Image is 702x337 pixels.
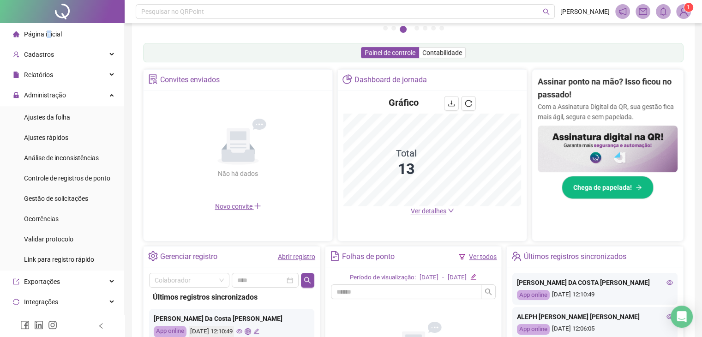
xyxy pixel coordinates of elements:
span: facebook [20,320,30,330]
span: edit [470,274,476,280]
div: [DATE] [420,273,438,283]
span: search [304,277,311,284]
a: Abrir registro [278,253,315,260]
span: left [98,323,104,329]
div: Dashboard de jornada [354,72,427,88]
span: setting [148,251,158,261]
span: bell [659,7,667,16]
span: Página inicial [24,30,62,38]
span: solution [148,74,158,84]
span: home [13,31,19,37]
span: eye [666,313,673,320]
div: [DATE] 12:10:49 [517,290,673,301]
div: Não há dados [196,168,281,179]
div: ALEPH [PERSON_NAME] [PERSON_NAME] [517,312,673,322]
span: linkedin [34,320,43,330]
span: Controle de registros de ponto [24,175,110,182]
span: user-add [13,51,19,58]
img: banner%2F02c71560-61a6-44d4-94b9-c8ab97240462.png [538,126,678,172]
div: Últimos registros sincronizados [153,291,311,303]
div: Open Intercom Messenger [671,306,693,328]
div: - [442,273,444,283]
div: [DATE] 12:06:05 [517,324,673,335]
span: Administração [24,91,66,99]
a: Ver todos [469,253,497,260]
button: 3 [400,26,407,33]
span: eye [236,328,242,334]
span: notification [618,7,627,16]
span: export [13,278,19,285]
button: 5 [423,26,427,30]
span: team [511,251,521,261]
span: Exportações [24,278,60,285]
div: Convites enviados [160,72,220,88]
div: App online [517,324,550,335]
span: Gestão de solicitações [24,195,88,202]
span: Ajustes da folha [24,114,70,121]
span: [PERSON_NAME] [560,6,610,17]
span: pie-chart [342,74,352,84]
span: Painel de controle [365,49,415,56]
div: Gerenciar registro [160,249,217,265]
span: Integrações [24,298,58,306]
button: 7 [439,26,444,30]
span: file [13,72,19,78]
span: plus [254,202,261,210]
sup: Atualize o seu contato no menu Meus Dados [684,3,693,12]
p: Com a Assinatura Digital da QR, sua gestão fica mais ágil, segura e sem papelada. [538,102,678,122]
button: 2 [391,26,396,30]
h4: Gráfico [389,96,419,109]
div: App online [517,290,550,301]
span: filter [459,253,465,260]
button: 6 [431,26,436,30]
span: 1 [687,4,690,11]
span: eye [666,279,673,286]
span: sync [13,299,19,305]
span: file-text [330,251,340,261]
span: search [485,288,492,295]
span: search [543,8,550,15]
span: Validar protocolo [24,235,73,243]
a: Ver detalhes down [411,207,454,215]
span: Cadastros [24,51,54,58]
span: download [448,100,455,107]
span: Relatórios [24,71,53,78]
span: reload [465,100,472,107]
button: 4 [414,26,419,30]
div: Folhas de ponto [342,249,395,265]
span: Ocorrências [24,215,59,223]
span: mail [639,7,647,16]
span: arrow-right [636,184,642,191]
span: global [245,328,251,334]
div: Período de visualização: [350,273,416,283]
span: edit [253,328,259,334]
span: Análise de inconsistências [24,154,99,162]
img: 93661 [677,5,690,18]
span: Chega de papelada! [573,182,632,193]
span: lock [13,92,19,98]
button: 1 [383,26,388,30]
span: Ajustes rápidos [24,134,68,141]
span: instagram [48,320,57,330]
span: Link para registro rápido [24,256,94,263]
div: [PERSON_NAME] Da Costa [PERSON_NAME] [154,313,310,324]
div: [PERSON_NAME] DA COSTA [PERSON_NAME] [517,277,673,288]
div: Últimos registros sincronizados [524,249,626,265]
h2: Assinar ponto na mão? Isso ficou no passado! [538,75,678,102]
span: Novo convite [215,203,261,210]
span: Contabilidade [422,49,462,56]
button: Chega de papelada! [562,176,654,199]
div: [DATE] [448,273,467,283]
span: down [448,207,454,214]
span: Ver detalhes [411,207,446,215]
